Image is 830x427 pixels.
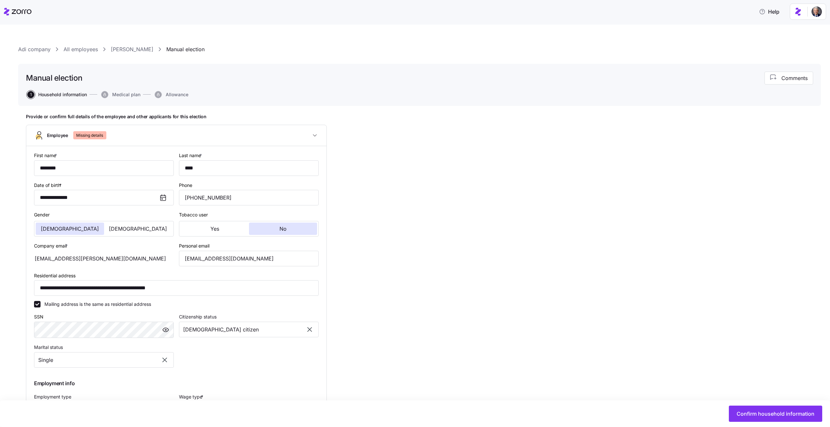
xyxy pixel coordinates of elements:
[26,91,87,98] a: 1Household information
[34,152,58,159] label: First name
[34,211,50,218] label: Gender
[765,72,813,85] button: Comments
[179,313,217,320] label: Citizenship status
[64,45,98,53] a: All employees
[47,132,68,139] span: Employee
[737,410,814,418] span: Confirm household information
[179,251,319,266] input: Email
[26,73,82,83] h1: Manual election
[41,226,99,231] span: [DEMOGRAPHIC_DATA]
[38,92,87,97] span: Household information
[179,182,192,189] label: Phone
[179,393,205,400] label: Wage type
[41,301,151,307] label: Mailing address is the same as residential address
[166,92,188,97] span: Allowance
[155,91,188,98] button: Allowance
[179,322,319,337] input: Select citizenship status
[754,5,785,18] button: Help
[759,8,779,16] span: Help
[26,114,327,120] h1: Provide or confirm full details of the employee and other applicants for this election
[179,242,209,249] label: Personal email
[111,45,153,53] a: [PERSON_NAME]
[729,406,822,422] button: Confirm household information
[34,344,63,351] label: Marital status
[34,313,43,320] label: SSN
[166,45,205,53] a: Manual election
[26,125,326,146] button: EmployeeMissing details
[179,152,203,159] label: Last name
[210,226,219,231] span: Yes
[179,190,319,205] input: Phone
[34,379,75,387] span: Employment info
[34,242,69,249] label: Company email
[27,91,87,98] button: 1Household information
[27,91,34,98] span: 1
[812,6,822,17] img: 1dcb4e5d-e04d-4770-96a8-8d8f6ece5bdc-1719926415027.jpeg
[34,393,71,400] label: Employment type
[781,74,808,82] span: Comments
[34,272,76,279] label: Residential address
[34,182,63,189] label: Date of birth
[76,131,103,139] span: Missing details
[179,211,208,218] label: Tobacco user
[109,226,167,231] span: [DEMOGRAPHIC_DATA]
[18,45,51,53] a: Adi company
[279,226,287,231] span: No
[101,91,140,98] button: Medical plan
[34,352,174,368] input: Select marital status
[112,92,140,97] span: Medical plan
